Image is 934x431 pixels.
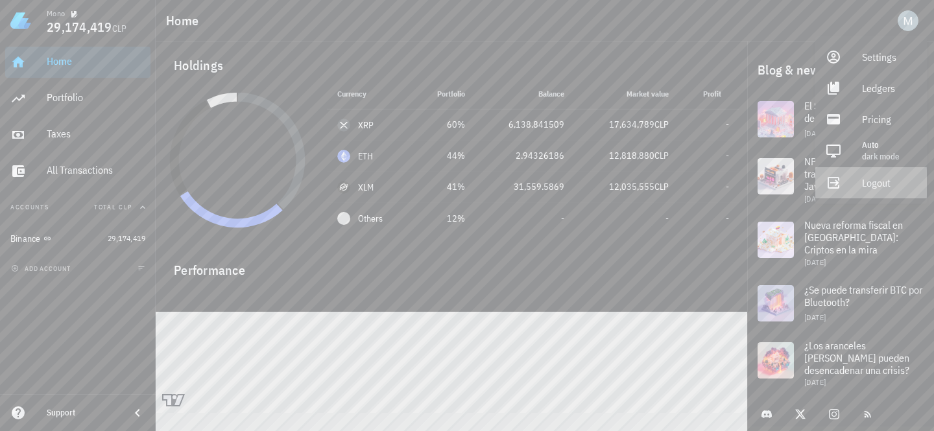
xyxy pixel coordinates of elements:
[862,106,916,132] div: Pricing
[575,78,679,110] th: Market value
[8,262,76,275] button: add account
[747,211,934,275] a: Nueva reforma fiscal en [GEOGRAPHIC_DATA]: Criptos en la mira [DATE]
[726,181,729,192] span: -
[337,119,350,132] div: XRP-icon
[862,140,916,150] div: Auto
[898,10,918,31] div: avatar
[486,180,564,194] div: 31,559.5869
[413,78,475,110] th: Portfolio
[804,257,826,267] span: [DATE]
[14,264,71,273] span: add account
[804,218,903,256] span: Nueva reforma fiscal en [GEOGRAPHIC_DATA]: Criptos en la mira
[358,181,374,194] div: XLM
[358,150,374,163] div: ETH
[804,339,909,377] span: ¿Los aranceles [PERSON_NAME] pueden desencadenar una crisis?
[47,55,145,67] div: Home
[47,91,145,104] div: Portfolio
[162,394,185,406] a: Charting by TradingView
[423,149,465,163] div: 44%
[47,18,112,36] span: 29,174,419
[5,119,150,150] a: Taxes
[166,10,204,31] h1: Home
[475,78,575,110] th: Balance
[47,128,145,140] div: Taxes
[862,151,900,162] span: Dark mode
[804,155,916,192] span: NPM pone en riesgo transacciones cripto desde JavaScript
[94,203,132,211] span: Total CLP
[10,233,41,244] div: Binance
[423,180,465,194] div: 41%
[163,250,739,281] div: Performance
[654,119,669,130] span: CLP
[5,223,150,254] a: Binance 29,174,419
[862,44,916,70] div: Settings
[862,75,916,101] div: Ledgers
[5,192,150,223] button: AccountsTotal CLP
[112,23,127,34] span: CLP
[486,149,564,163] div: 2.94326186
[703,89,729,99] span: Profit
[5,156,150,187] a: All Transactions
[10,10,31,31] img: LedgiFi
[804,194,826,204] span: [DATE]
[337,181,350,194] div: XLM-icon
[804,128,826,138] span: [DATE]
[804,312,826,322] span: [DATE]
[47,408,119,418] div: Support
[804,99,916,124] span: El SII establece impuestos de criptos
[358,119,374,132] div: XRP
[654,181,669,192] span: CLP
[726,150,729,161] span: -
[804,283,922,309] span: ¿Se puede transferir BTC por Bluetooth?
[337,150,350,163] div: ETH-icon
[561,213,564,224] span: -
[47,8,66,19] div: Mono
[423,212,465,226] div: 12%
[665,213,669,224] span: -
[747,332,934,395] a: ¿Los aranceles [PERSON_NAME] pueden desencadenar una crisis? [DATE]
[726,119,729,130] span: -
[609,181,654,192] span: 12,035,555
[327,78,413,110] th: Currency
[5,83,150,114] a: Portfolio
[358,212,383,226] span: Others
[726,213,729,224] span: -
[423,118,465,132] div: 60%
[654,150,669,161] span: CLP
[5,47,150,78] a: Home
[862,170,916,196] div: Logout
[804,377,826,387] span: [DATE]
[609,150,654,161] span: 12,818,880
[609,119,654,130] span: 17,634,789
[486,118,564,132] div: 6,138.841509
[163,45,739,86] div: Holdings
[747,275,934,332] a: ¿Se puede transferir BTC por Bluetooth? [DATE]
[108,233,145,243] span: 29,174,419
[47,164,145,176] div: All Transactions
